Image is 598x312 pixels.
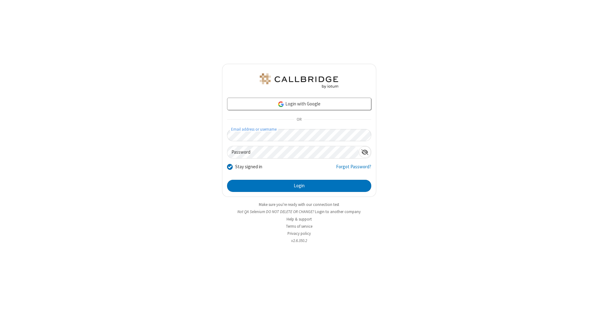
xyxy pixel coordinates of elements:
input: Email address or username [227,129,371,141]
label: Stay signed in [235,163,262,170]
div: Show password [359,146,371,158]
img: QA Selenium DO NOT DELETE OR CHANGE [259,73,339,88]
span: OR [294,115,304,124]
input: Password [227,146,359,158]
a: Privacy policy [287,231,311,236]
a: Terms of service [286,224,312,229]
button: Login [227,180,371,192]
a: Login with Google [227,98,371,110]
a: Make sure you're ready with our connection test [259,202,339,207]
li: Not QA Selenium DO NOT DELETE OR CHANGE? [222,209,376,215]
li: v2.6.350.2 [222,238,376,244]
button: Login to another company [315,209,361,215]
img: google-icon.png [278,101,284,108]
a: Forgot Password? [336,163,371,175]
a: Help & support [287,217,312,222]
